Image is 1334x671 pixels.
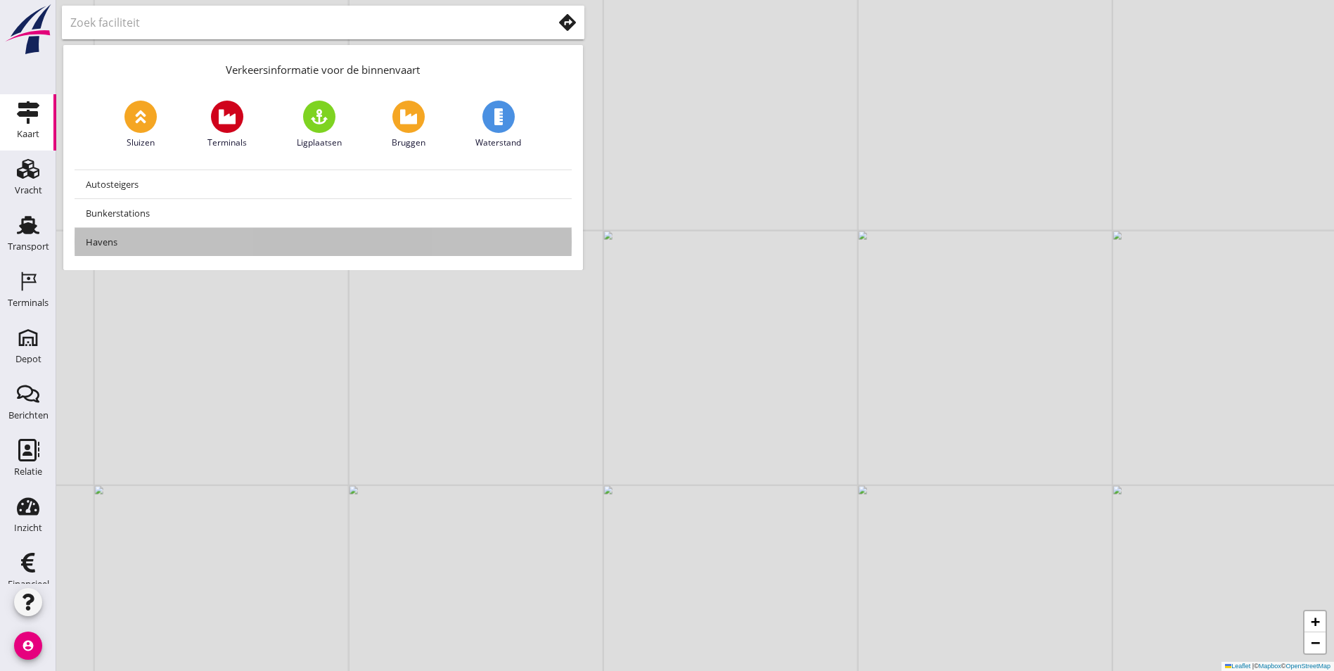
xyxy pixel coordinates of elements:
[86,205,560,222] div: Bunkerstations
[8,242,49,251] div: Transport
[1221,662,1334,671] div: © ©
[1304,611,1326,632] a: Zoom in
[15,186,42,195] div: Vracht
[8,298,49,307] div: Terminals
[14,523,42,532] div: Inzicht
[1304,632,1326,653] a: Zoom out
[1311,634,1320,651] span: −
[207,136,247,149] span: Terminals
[8,411,49,420] div: Berichten
[3,4,53,56] img: logo-small.a267ee39.svg
[8,580,49,589] div: Financieel
[297,136,342,149] span: Ligplaatsen
[392,136,425,149] span: Bruggen
[86,234,560,250] div: Havens
[127,136,155,149] span: Sluizen
[475,101,521,149] a: Waterstand
[17,129,39,139] div: Kaart
[392,101,425,149] a: Bruggen
[124,101,157,149] a: Sluizen
[86,176,560,193] div: Autosteigers
[14,632,42,660] i: account_circle
[1311,613,1320,630] span: +
[207,101,247,149] a: Terminals
[70,11,533,34] input: Zoek faciliteit
[475,136,521,149] span: Waterstand
[14,467,42,476] div: Relatie
[15,354,41,364] div: Depot
[1285,663,1330,670] a: OpenStreetMap
[297,101,342,149] a: Ligplaatsen
[1259,663,1281,670] a: Mapbox
[1252,663,1254,670] span: |
[1225,663,1250,670] a: Leaflet
[63,45,583,89] div: Verkeersinformatie voor de binnenvaart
